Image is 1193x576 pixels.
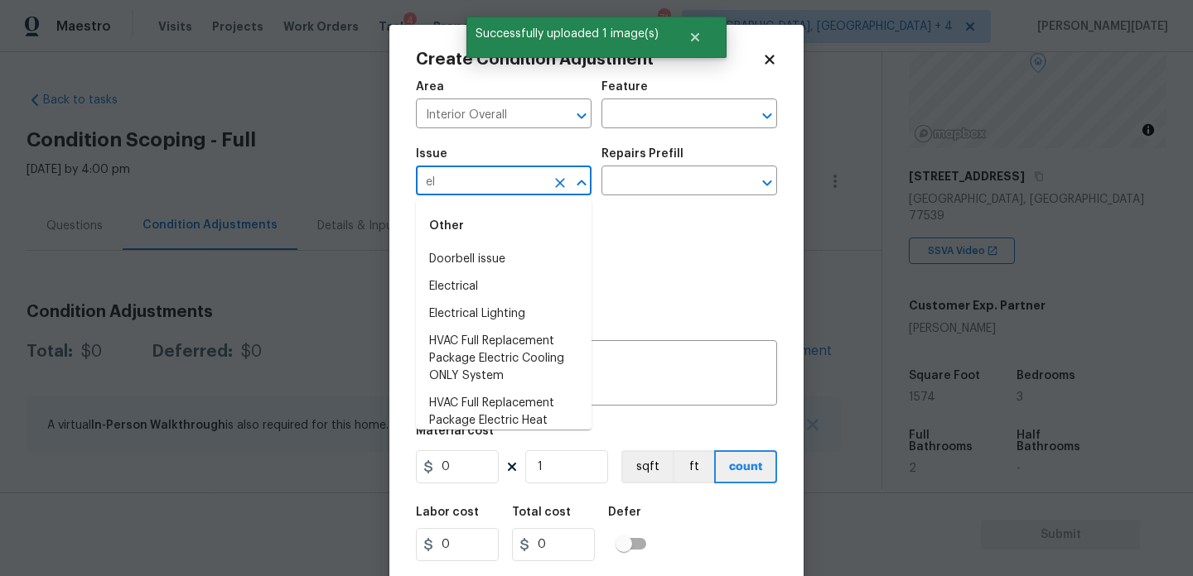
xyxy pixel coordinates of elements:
h5: Total cost [512,506,571,518]
h5: Feature [601,81,648,93]
h2: Create Condition Adjustment [416,51,762,68]
h5: Issue [416,148,447,160]
button: Clear [548,171,572,194]
button: Open [570,104,593,127]
li: Electrical [416,273,592,300]
div: Other [416,206,592,246]
button: Close [570,171,593,194]
h5: Area [416,81,444,93]
li: Doorbell issue [416,246,592,273]
button: count [714,450,777,483]
li: HVAC Full Replacement Package Electric Cooling ONLY System [416,328,592,390]
span: Successfully uploaded 1 image(s) [466,17,668,51]
h5: Repairs Prefill [601,148,683,160]
li: Electrical Lighting [416,300,592,328]
h5: Defer [608,506,641,518]
button: Close [668,21,722,54]
button: ft [673,450,714,483]
button: Open [756,171,779,194]
button: Open [756,104,779,127]
h5: Labor cost [416,506,479,518]
li: HVAC Full Replacement Package Electric Heat Pump System [416,390,592,452]
button: sqft [621,450,673,483]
